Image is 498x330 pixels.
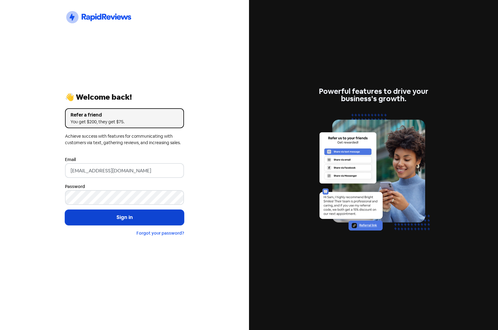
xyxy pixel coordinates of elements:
label: Password [65,183,85,190]
button: Sign in [65,210,184,225]
div: 👋 Welcome back! [65,94,184,101]
a: Forgot your password? [136,230,184,236]
label: Email [65,156,76,163]
div: Refer a friend [71,111,178,119]
img: referrals [314,110,433,242]
div: Powerful features to drive your business's growth. [314,88,433,102]
input: Enter your email address... [65,163,184,178]
div: You get $200, they get $75. [71,119,178,125]
div: Achieve success with features for communicating with customers via text, gathering reviews, and i... [65,133,184,146]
